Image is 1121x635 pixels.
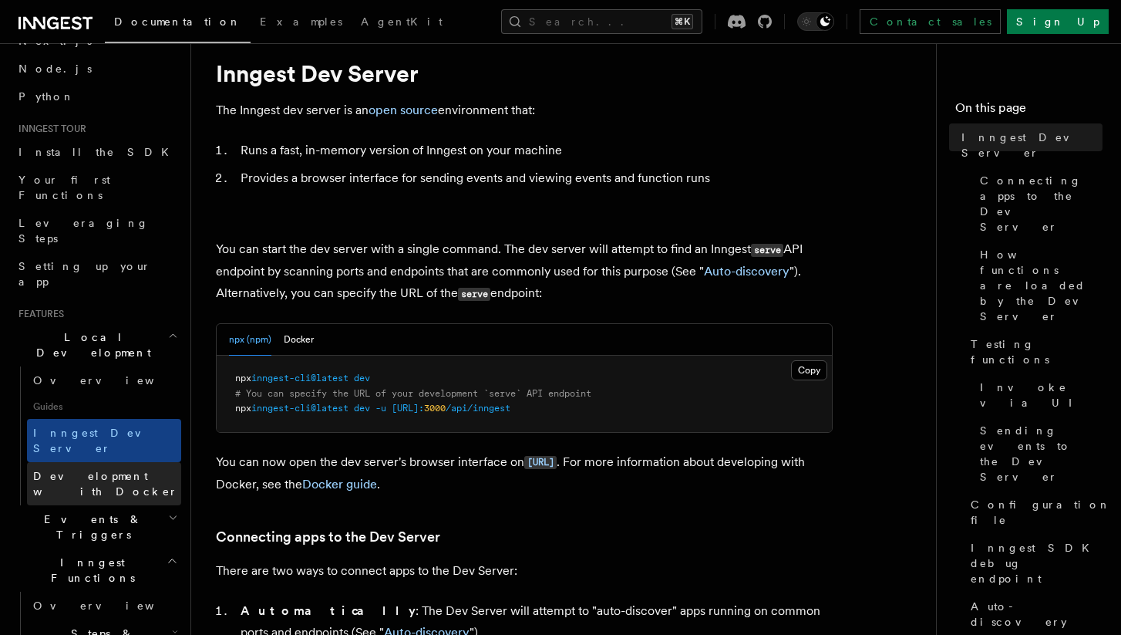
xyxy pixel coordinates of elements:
button: Search...⌘K [501,9,702,34]
span: Inngest SDK debug endpoint [971,540,1102,586]
button: npx (npm) [229,324,271,356]
span: How functions are loaded by the Dev Server [980,247,1102,324]
span: npx [235,403,251,414]
span: Node.js [19,62,92,75]
a: Contact sales [860,9,1001,34]
span: Overview [33,374,192,387]
a: Invoke via UI [974,373,1102,417]
a: Sending events to the Dev Server [974,417,1102,491]
a: Connecting apps to the Dev Server [216,526,440,548]
span: Auto-discovery [971,599,1102,630]
span: Overview [33,600,192,612]
a: Python [12,83,181,110]
button: Copy [791,360,827,380]
kbd: ⌘K [672,14,693,29]
a: Inngest SDK debug endpoint [964,534,1102,593]
span: Leveraging Steps [19,217,149,245]
a: Inngest Dev Server [27,419,181,462]
span: inngest-cli@latest [251,373,348,383]
span: Install the SDK [19,146,178,158]
span: Connecting apps to the Dev Server [980,173,1102,235]
span: Development with Docker [33,470,178,498]
span: Python [19,90,75,103]
span: 3000 [424,403,446,414]
p: The Inngest dev server is an environment that: [216,100,833,121]
span: # You can specify the URL of your development `serve` API endpoint [235,388,591,399]
code: [URL] [524,456,557,469]
span: AgentKit [361,15,443,28]
a: Configuration file [964,491,1102,534]
span: Inngest Functions [12,555,167,586]
a: Examples [251,5,352,42]
button: Toggle dark mode [797,12,834,31]
a: Node.js [12,55,181,83]
a: AgentKit [352,5,452,42]
span: Local Development [12,329,168,360]
span: Inngest Dev Server [961,130,1102,160]
span: npx [235,373,251,383]
strong: Automatically [241,603,416,618]
span: Features [12,308,64,320]
a: Auto-discovery [704,264,789,279]
a: Overview [27,366,181,394]
a: Overview [27,592,181,620]
p: You can now open the dev server's browser interface on . For more information about developing wi... [216,451,833,495]
a: Your first Functions [12,166,181,209]
button: Events & Triggers [12,505,181,549]
span: /api/inngest [446,403,510,414]
a: Documentation [105,5,251,43]
li: Provides a browser interface for sending events and viewing events and function runs [236,167,833,189]
code: serve [751,244,783,257]
span: Sending events to the Dev Server [980,423,1102,485]
h4: On this page [955,99,1102,123]
h1: Inngest Dev Server [216,59,833,87]
span: Invoke via UI [980,380,1102,410]
span: -u [375,403,386,414]
a: Docker guide [302,477,377,491]
a: open source [369,103,438,117]
div: Local Development [12,366,181,505]
li: Runs a fast, in-memory version of Inngest on your machine [236,140,833,161]
span: Guides [27,394,181,419]
a: Leveraging Steps [12,209,181,252]
a: Testing functions [964,330,1102,373]
span: dev [354,403,370,414]
a: [URL] [524,454,557,469]
span: Inngest tour [12,123,86,135]
span: Events & Triggers [12,512,168,542]
span: Testing functions [971,336,1102,367]
span: Documentation [114,15,241,28]
button: Local Development [12,323,181,366]
code: serve [458,288,490,301]
span: Your first Functions [19,174,110,201]
a: Inngest Dev Server [955,123,1102,167]
p: You can start the dev server with a single command. The dev server will attempt to find an Innges... [216,238,833,305]
a: Connecting apps to the Dev Server [974,167,1102,241]
button: Docker [284,324,314,356]
span: dev [354,373,370,383]
button: Inngest Functions [12,549,181,592]
a: How functions are loaded by the Dev Server [974,241,1102,330]
span: Examples [260,15,342,28]
a: Sign Up [1007,9,1109,34]
a: Setting up your app [12,252,181,296]
span: Configuration file [971,497,1111,528]
a: Install the SDK [12,138,181,166]
span: Setting up your app [19,260,151,288]
span: [URL]: [392,403,424,414]
p: There are two ways to connect apps to the Dev Server: [216,560,833,582]
a: Development with Docker [27,462,181,505]
span: inngest-cli@latest [251,403,348,414]
span: Inngest Dev Server [33,427,165,454]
